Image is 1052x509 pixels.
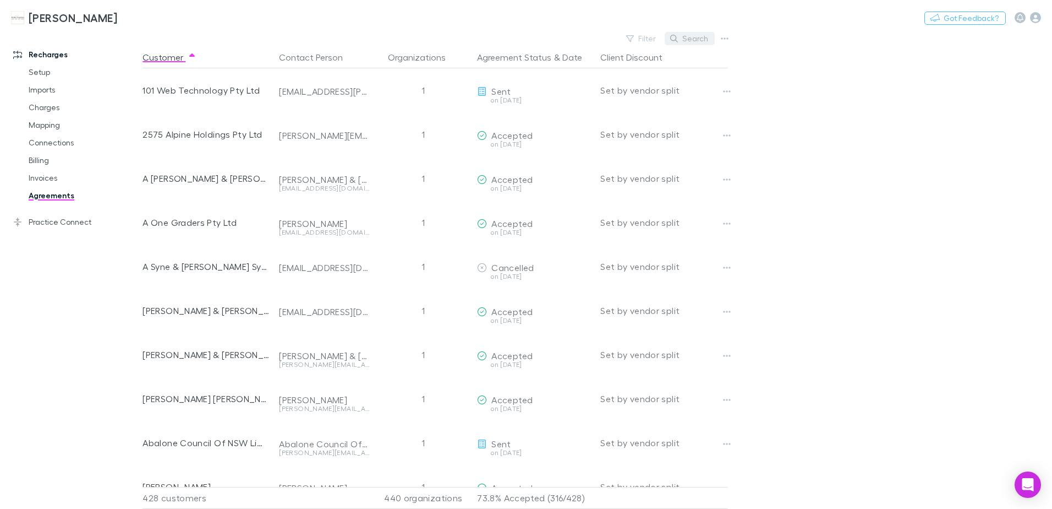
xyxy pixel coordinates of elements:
div: Set by vendor split [600,68,728,112]
div: & [477,46,591,68]
div: Set by vendor split [600,289,728,333]
span: Accepted [491,174,533,185]
div: Set by vendor split [600,333,728,377]
div: [PERSON_NAME] & [PERSON_NAME] & [PERSON_NAME] & [PERSON_NAME] [143,333,270,377]
div: A One Graders Pty Ltd [143,201,270,245]
button: Agreement Status [477,46,551,68]
div: [PERSON_NAME] & [PERSON_NAME] & [PERSON_NAME] & [PERSON_NAME] [279,350,369,361]
div: [PERSON_NAME] & [PERSON_NAME] [143,289,270,333]
div: on [DATE] [477,185,591,192]
span: Accepted [491,394,533,405]
button: Contact Person [279,46,356,68]
div: 1 [374,112,473,156]
a: Billing [18,151,149,169]
button: Client Discount [600,46,676,68]
div: on [DATE] [477,97,591,104]
div: 1 [374,289,473,333]
div: [PERSON_NAME][EMAIL_ADDRESS][DOMAIN_NAME] [279,450,369,456]
button: Customer [143,46,196,68]
div: [EMAIL_ADDRESS][DOMAIN_NAME] [279,185,369,192]
div: 440 organizations [374,487,473,509]
span: Cancelled [491,262,534,273]
a: Agreements [18,187,149,204]
a: Imports [18,81,149,99]
h3: [PERSON_NAME] [29,11,117,24]
span: Accepted [491,350,533,361]
span: Accepted [491,218,533,229]
div: [PERSON_NAME] [279,218,369,229]
button: Date [562,46,582,68]
div: Set by vendor split [600,156,728,201]
div: [PERSON_NAME][EMAIL_ADDRESS][DOMAIN_NAME] [279,130,369,141]
div: 1 [374,421,473,465]
div: 428 customers [143,487,275,509]
div: 1 [374,68,473,112]
div: [PERSON_NAME] [143,465,270,509]
button: Filter [621,32,662,45]
div: [PERSON_NAME][EMAIL_ADDRESS][DOMAIN_NAME] [279,405,369,412]
div: [PERSON_NAME] [279,394,369,405]
div: 1 [374,201,473,245]
a: Mapping [18,116,149,134]
div: 1 [374,245,473,289]
a: Connections [18,134,149,151]
div: on [DATE] [477,273,591,280]
div: Set by vendor split [600,421,728,465]
span: Accepted [491,483,533,493]
span: Sent [491,438,511,449]
div: 2575 Alpine Holdings Pty Ltd [143,112,270,156]
div: 1 [374,377,473,421]
div: on [DATE] [477,361,591,368]
div: Set by vendor split [600,465,728,509]
div: [PERSON_NAME] & [PERSON_NAME] [279,174,369,185]
div: Set by vendor split [600,112,728,156]
div: 1 [374,156,473,201]
span: Sent [491,86,511,96]
a: Practice Connect [2,213,149,231]
div: 1 [374,465,473,509]
div: A [PERSON_NAME] & [PERSON_NAME] [143,156,270,201]
div: on [DATE] [477,141,591,148]
div: [PERSON_NAME] [PERSON_NAME] [143,377,270,421]
button: Search [665,32,715,45]
div: [EMAIL_ADDRESS][DOMAIN_NAME] [279,306,369,317]
div: Set by vendor split [600,201,728,245]
div: Open Intercom Messenger [1015,472,1041,498]
div: on [DATE] [477,317,591,324]
div: [PERSON_NAME] [279,483,369,494]
div: [PERSON_NAME][EMAIL_ADDRESS][DOMAIN_NAME] [279,361,369,368]
button: Got Feedback? [924,12,1006,25]
div: [EMAIL_ADDRESS][DOMAIN_NAME] [279,229,369,236]
div: Abalone Council Of NSW Limited [143,421,270,465]
div: on [DATE] [477,450,591,456]
div: on [DATE] [477,405,591,412]
a: [PERSON_NAME] [4,4,124,31]
div: [EMAIL_ADDRESS][PERSON_NAME][DOMAIN_NAME] [279,86,369,97]
span: Accepted [491,306,533,317]
div: A Syne & [PERSON_NAME] Syne & [PERSON_NAME] [PERSON_NAME] & R Syne [143,245,270,289]
img: Hales Douglass's Logo [11,11,24,24]
div: Set by vendor split [600,245,728,289]
div: [EMAIL_ADDRESS][DOMAIN_NAME] [279,262,369,273]
a: Recharges [2,46,149,63]
div: 101 Web Technology Pty Ltd [143,68,270,112]
div: Set by vendor split [600,377,728,421]
a: Setup [18,63,149,81]
a: Invoices [18,169,149,187]
div: on [DATE] [477,229,591,236]
span: Accepted [491,130,533,140]
button: Organizations [388,46,459,68]
div: 1 [374,333,473,377]
a: Charges [18,99,149,116]
div: Abalone Council Of NSW Limited [279,438,369,450]
p: 73.8% Accepted (316/428) [477,488,591,508]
